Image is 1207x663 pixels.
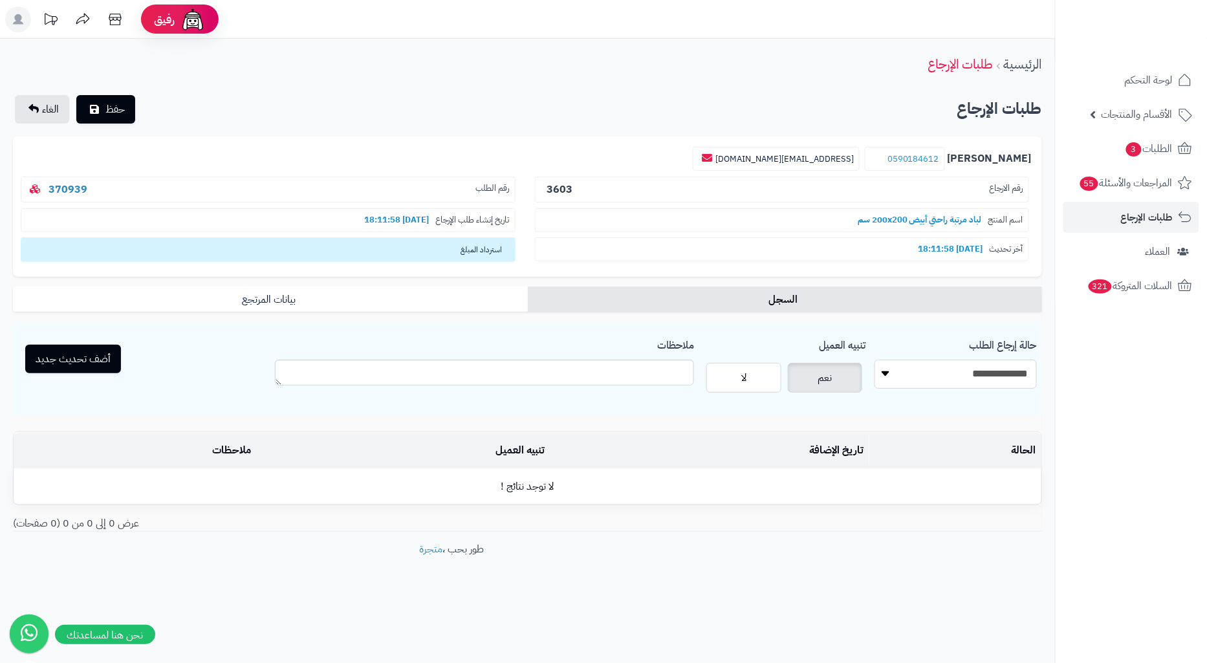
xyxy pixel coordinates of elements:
[1063,202,1199,233] a: طلبات الإرجاع
[948,151,1032,166] b: [PERSON_NAME]
[358,213,436,226] b: [DATE] 18:11:58
[49,182,87,197] a: 370939
[957,96,1042,122] h2: طلبات الإرجاع
[1089,279,1112,294] span: 321
[436,214,510,226] span: تاريخ إنشاء طلب الإرجاع
[990,243,1023,255] span: آخر تحديث
[476,182,510,197] span: رقم الطلب
[528,287,1043,312] a: السجل
[851,213,988,226] b: لباد مرتبة راحتي أبيض 200x200 سم‏
[912,243,990,255] b: [DATE] 18:11:58
[1121,208,1173,226] span: طلبات الإرجاع
[1063,236,1199,267] a: العملاء
[105,102,125,117] span: حفظ
[42,102,59,117] span: الغاء
[657,332,694,353] label: ملاحظات
[970,332,1037,353] label: حالة إرجاع الطلب
[818,370,832,386] span: نعم
[419,541,442,557] a: متجرة
[14,433,256,468] td: ملاحظات
[1125,140,1173,158] span: الطلبات
[1063,168,1199,199] a: المراجعات والأسئلة55
[550,433,869,468] td: تاريخ الإضافة
[25,345,121,373] button: أضف تحديث جديد
[1079,174,1173,192] span: المراجعات والأسئلة
[180,6,206,32] img: ai-face.png
[1125,71,1173,89] span: لوحة التحكم
[1004,54,1042,74] a: الرئيسية
[15,95,69,124] a: الغاء
[741,370,746,386] span: لا
[715,153,854,165] a: [EMAIL_ADDRESS][DOMAIN_NAME]
[1102,105,1173,124] span: الأقسام والمنتجات
[76,95,135,124] button: حفظ
[1080,177,1098,191] span: 55
[1087,277,1173,295] span: السلات المتروكة
[34,6,67,36] a: تحديثات المنصة
[887,153,939,165] a: 0590184612
[1126,142,1142,157] span: 3
[819,332,865,353] label: تنبيه العميل
[1063,65,1199,96] a: لوحة التحكم
[869,433,1041,468] td: الحالة
[1063,270,1199,301] a: السلات المتروكة321
[1063,133,1199,164] a: الطلبات3
[256,433,550,468] td: تنبيه العميل
[14,469,1041,505] td: لا توجد نتائج !
[21,237,516,262] span: استرداد المبلغ
[990,182,1023,197] span: رقم الارجاع
[3,516,528,531] div: عرض 0 إلى 0 من 0 (0 صفحات)
[1146,243,1171,261] span: العملاء
[154,12,175,27] span: رفيق
[988,214,1023,226] span: اسم المنتج
[928,54,994,74] a: طلبات الإرجاع
[13,287,528,312] a: بيانات المرتجع
[547,182,573,197] b: 3603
